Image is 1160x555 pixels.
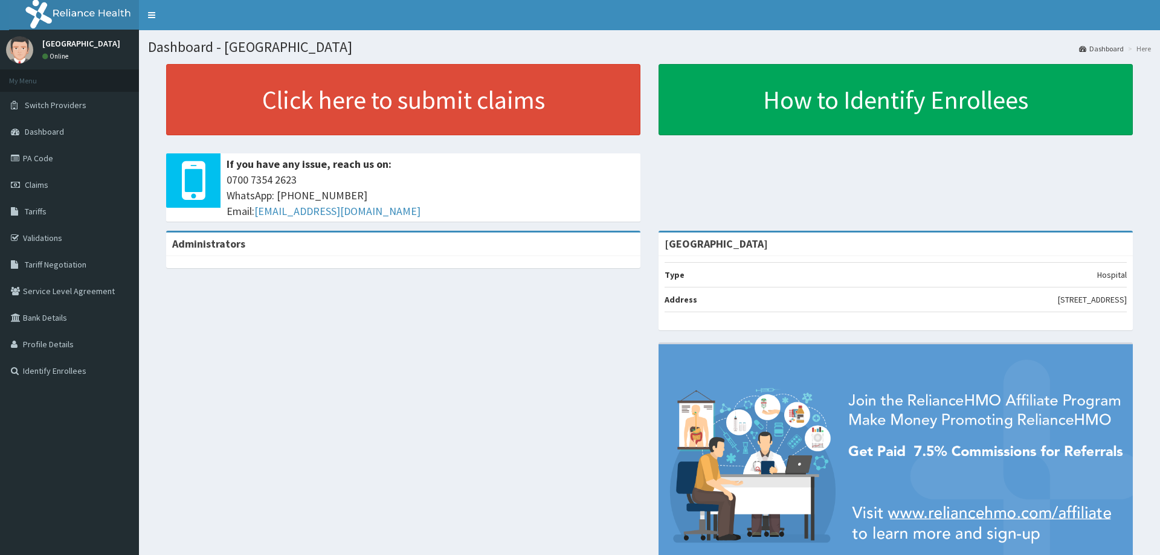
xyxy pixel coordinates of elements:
[172,237,245,251] b: Administrators
[227,157,391,171] b: If you have any issue, reach us on:
[148,39,1151,55] h1: Dashboard - [GEOGRAPHIC_DATA]
[1097,269,1127,281] p: Hospital
[227,172,634,219] span: 0700 7354 2623 WhatsApp: [PHONE_NUMBER] Email:
[42,52,71,60] a: Online
[665,294,697,305] b: Address
[25,126,64,137] span: Dashboard
[42,39,120,48] p: [GEOGRAPHIC_DATA]
[25,259,86,270] span: Tariff Negotiation
[25,206,47,217] span: Tariffs
[1058,294,1127,306] p: [STREET_ADDRESS]
[6,36,33,63] img: User Image
[254,204,420,218] a: [EMAIL_ADDRESS][DOMAIN_NAME]
[659,64,1133,135] a: How to Identify Enrollees
[1125,43,1151,54] li: Here
[665,269,685,280] b: Type
[166,64,640,135] a: Click here to submit claims
[665,237,768,251] strong: [GEOGRAPHIC_DATA]
[1079,43,1124,54] a: Dashboard
[25,179,48,190] span: Claims
[25,100,86,111] span: Switch Providers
